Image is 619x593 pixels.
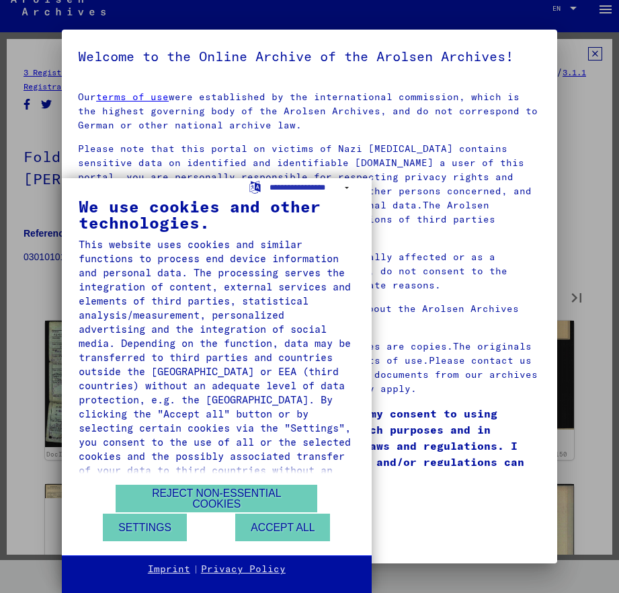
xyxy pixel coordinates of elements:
div: This website uses cookies and similar functions to process end device information and personal da... [79,237,355,491]
button: Accept all [235,514,330,541]
button: Reject non-essential cookies [116,485,317,512]
a: Imprint [148,563,190,576]
a: Privacy Policy [201,563,286,576]
div: We use cookies and other technologies. [79,198,355,231]
button: Settings [103,514,187,541]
